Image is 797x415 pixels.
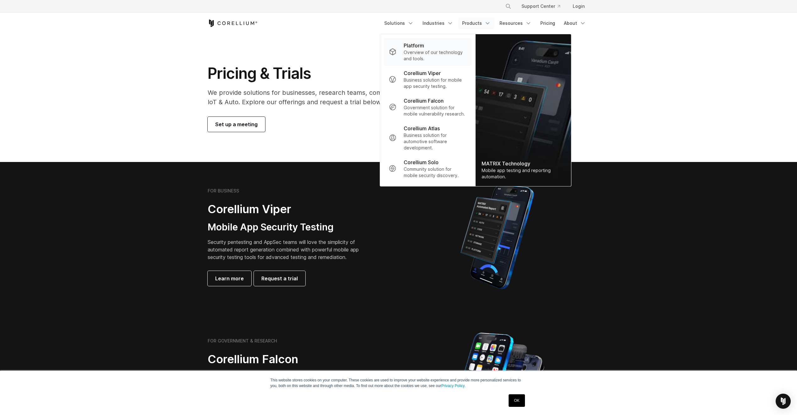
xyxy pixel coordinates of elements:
span: Request a trial [261,275,298,282]
button: Search [503,1,514,12]
a: Corellium Falcon Government solution for mobile vulnerability research. [384,93,471,121]
a: About [560,18,590,29]
h6: FOR BUSINESS [208,188,239,194]
a: Support Center [516,1,565,12]
h2: Corellium Viper [208,202,368,216]
div: MATRIX Technology [482,160,565,167]
p: Business solution for automotive software development. [404,132,466,151]
p: Corellium Falcon [404,97,444,105]
p: We provide solutions for businesses, research teams, community individuals, and IoT & Auto. Explo... [208,88,458,107]
p: Community solution for mobile security discovery. [404,166,466,179]
a: Corellium Solo Community solution for mobile security discovery. [384,155,471,182]
a: Pricing [537,18,559,29]
p: This website stores cookies on your computer. These cookies are used to improve your website expe... [270,377,527,389]
a: Solutions [380,18,418,29]
a: Privacy Policy. [441,384,466,388]
a: Request a trial [254,271,305,286]
a: OK [509,394,525,407]
a: Resources [496,18,535,29]
p: Government solution for mobile vulnerability research. [404,105,466,117]
h1: Pricing & Trials [208,64,458,83]
img: Corellium MATRIX automated report on iPhone showing app vulnerability test results across securit... [450,182,544,292]
a: Corellium Viper Business solution for mobile app security testing. [384,66,471,93]
h6: FOR GOVERNMENT & RESEARCH [208,338,277,344]
img: Matrix_WebNav_1x [475,34,571,186]
h2: Corellium Falcon [208,352,384,366]
span: Learn more [215,275,244,282]
p: Overview of our technology and tools. [404,49,466,62]
a: Set up a meeting [208,117,265,132]
p: Business solution for mobile app security testing. [404,77,466,89]
div: Navigation Menu [498,1,590,12]
div: Mobile app testing and reporting automation. [482,167,565,180]
p: Security pentesting and AppSec teams will love the simplicity of automated report generation comb... [208,238,368,261]
span: Set up a meeting [215,121,258,128]
a: Login [568,1,590,12]
p: Corellium Viper [404,69,441,77]
div: Navigation Menu [380,18,590,29]
h3: Mobile App Security Testing [208,221,368,233]
a: Products [458,18,494,29]
p: Corellium Atlas [404,125,440,132]
a: Corellium Home [208,19,258,27]
a: Platform Overview of our technology and tools. [384,38,471,66]
a: Corellium Atlas Business solution for automotive software development. [384,121,471,155]
a: Learn more [208,271,251,286]
p: Platform [404,42,424,49]
a: MATRIX Technology Mobile app testing and reporting automation. [475,34,571,186]
p: Corellium Solo [404,159,439,166]
a: Industries [419,18,457,29]
div: Open Intercom Messenger [776,394,791,409]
